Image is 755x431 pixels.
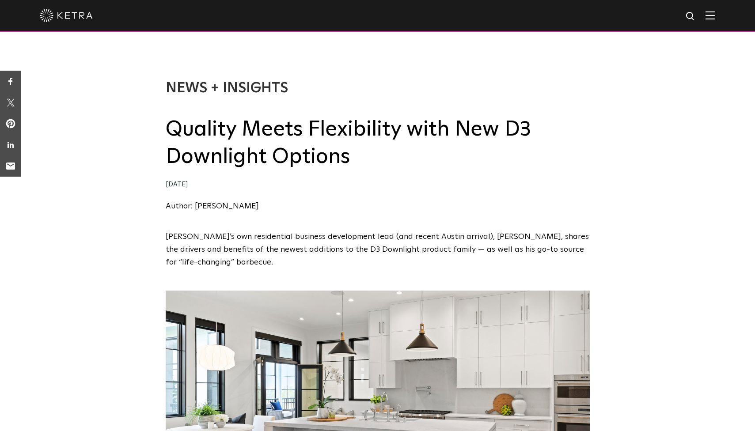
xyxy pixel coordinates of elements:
[166,81,288,95] a: News + Insights
[166,116,590,171] h2: Quality Meets Flexibility with New D3 Downlight Options
[685,11,696,22] img: search icon
[166,202,259,210] a: Author: [PERSON_NAME]
[166,233,589,266] span: [PERSON_NAME]’s own residential business development lead (and recent Austin arrival), [PERSON_NA...
[706,11,715,19] img: Hamburger%20Nav.svg
[166,178,590,191] div: [DATE]
[40,9,93,22] img: ketra-logo-2019-white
